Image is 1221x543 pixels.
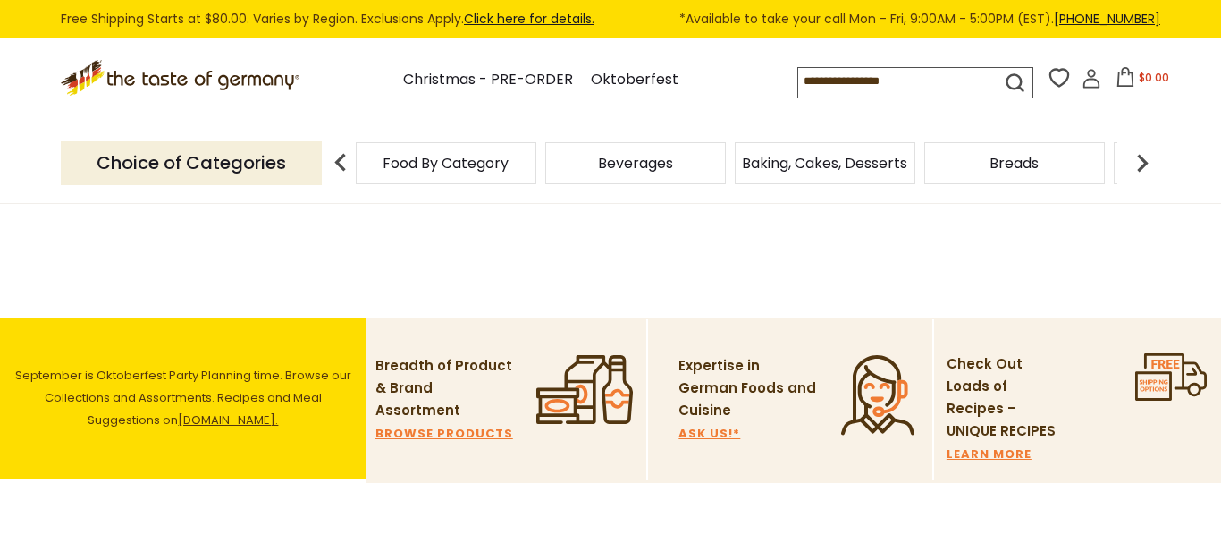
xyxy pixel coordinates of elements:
[989,157,1039,170] a: Breads
[61,9,1160,30] div: Free Shipping Starts at $80.00. Varies by Region. Exclusions Apply.
[403,68,573,92] a: Christmas - PRE-ORDER
[947,449,1032,460] a: LEARN MORE
[464,10,594,28] a: Click here for details.
[15,367,351,428] span: September is Oktoberfest Party Planning time. Browse our Collections and Assortments. Recipes and...
[947,353,1067,443] p: Check Out Loads of Recipes – UNIQUE RECIPES
[375,355,514,422] p: Breadth of Product & Brand Assortment
[679,9,1160,30] span: *Available to take your call Mon - Fri, 9:00AM - 5:00PM (EST).
[323,145,358,181] img: previous arrow
[1139,70,1169,85] span: $0.00
[375,428,513,439] a: BROWSE PRODUCTS
[61,141,322,185] p: Choice of Categories
[598,157,673,170] a: Beverages
[591,68,678,92] a: Oktoberfest
[742,157,907,170] a: Baking, Cakes, Desserts
[178,411,278,428] a: [DOMAIN_NAME].
[678,355,817,422] p: Expertise in German Foods and Cuisine
[383,157,509,170] a: Food By Category
[1054,10,1160,28] a: [PHONE_NUMBER]
[1124,145,1160,181] img: next arrow
[1105,67,1181,94] button: $0.00
[678,428,740,439] a: ASK US!*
